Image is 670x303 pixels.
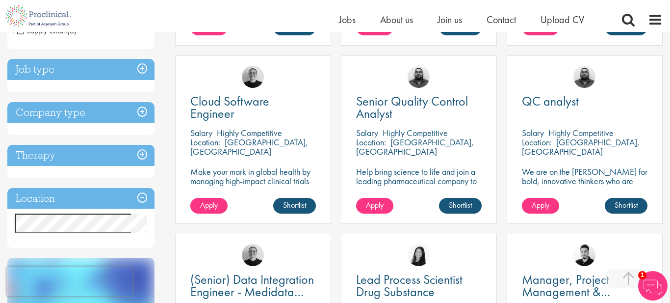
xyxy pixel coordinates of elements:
p: Highly Competitive [383,127,448,138]
a: (Senior) Data Integration Engineer - Medidata Rave Specialized [190,274,316,298]
h3: Therapy [7,145,155,166]
img: Chatbot [638,271,668,301]
a: Apply [190,198,228,214]
a: Jobs [339,13,356,26]
a: Join us [438,13,462,26]
img: Numhom Sudsok [408,244,430,266]
a: Cloud Software Engineer [190,95,316,120]
p: Highly Competitive [217,127,282,138]
span: Salary [522,127,544,138]
p: Help bring science to life and join a leading pharmaceutical company to play a key role in delive... [356,167,482,214]
p: Highly Competitive [548,127,614,138]
img: Anderson Maldonado [573,244,595,266]
img: Ashley Bennett [408,66,430,88]
a: Apply [522,198,559,214]
h3: Company type [7,102,155,123]
p: We are on the [PERSON_NAME] for bold, innovative thinkers who are ready to help push the boundari... [522,167,647,214]
span: Salary [356,127,378,138]
span: Lead Process Scientist Drug Substance [356,271,463,300]
p: [GEOGRAPHIC_DATA], [GEOGRAPHIC_DATA] [522,137,640,157]
a: Shortlist [605,198,647,214]
a: QC analyst [522,95,647,108]
span: Cloud Software Engineer [190,93,269,122]
h3: Location [7,188,155,209]
span: Salary [190,127,212,138]
h3: Job type [7,59,155,80]
iframe: reCAPTCHA [7,267,132,296]
a: Senior Quality Control Analyst [356,95,482,120]
a: Manager, Project Management & Operational Delivery [522,274,647,298]
span: Apply [366,200,384,210]
a: Upload CV [541,13,584,26]
a: Contact [487,13,516,26]
p: [GEOGRAPHIC_DATA], [GEOGRAPHIC_DATA] [356,137,474,157]
span: Senior Quality Control Analyst [356,93,468,122]
span: Location: [190,137,220,148]
span: Apply [532,200,549,210]
a: Lead Process Scientist Drug Substance [356,274,482,298]
span: QC analyst [522,93,579,110]
span: Location: [522,137,552,148]
img: Emma Pretorious [242,66,264,88]
p: Make your mark in global health by managing high-impact clinical trials with a leading CRO. [190,167,316,195]
a: Shortlist [439,198,482,214]
span: 1 [638,271,646,279]
img: Emma Pretorious [242,244,264,266]
a: Shortlist [273,198,316,214]
a: About us [380,13,413,26]
span: Location: [356,137,386,148]
img: Ashley Bennett [573,66,595,88]
a: Apply [356,198,393,214]
span: Apply [200,200,218,210]
p: [GEOGRAPHIC_DATA], [GEOGRAPHIC_DATA] [190,137,308,157]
